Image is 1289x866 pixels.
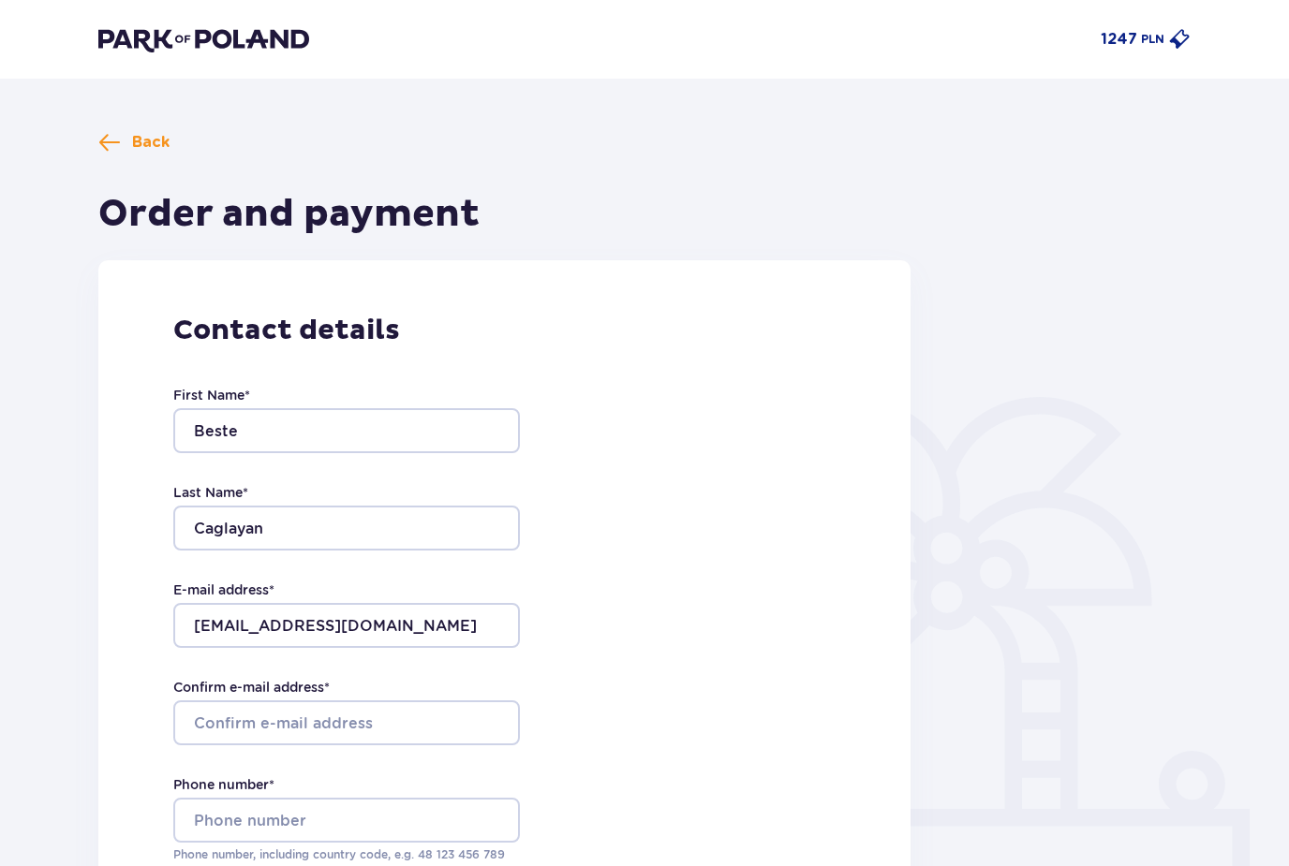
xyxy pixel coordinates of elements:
[98,191,480,238] h1: Order and payment
[173,775,274,794] label: Phone number *
[1101,29,1137,50] p: 1247
[173,386,250,404] label: First Name *
[173,580,274,599] label: E-mail address *
[98,131,170,154] a: Back
[173,798,520,843] input: Phone number
[98,26,309,52] img: Park of Poland logo
[132,132,170,153] span: Back
[173,603,520,648] input: E-mail address
[173,483,248,502] label: Last Name *
[173,313,836,348] p: Contact details
[173,408,520,453] input: First Name
[173,506,520,550] input: Last Name
[173,678,330,697] label: Confirm e-mail address *
[1141,31,1164,48] p: PLN
[173,846,520,863] p: Phone number, including country code, e.g. 48 ​123 ​456 ​789
[173,700,520,745] input: Confirm e-mail address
